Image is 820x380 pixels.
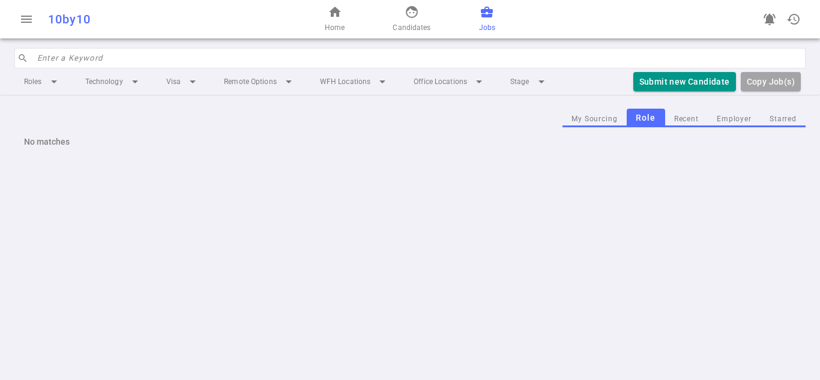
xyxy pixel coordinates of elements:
[782,7,806,31] button: Open history
[665,111,708,127] button: Recent
[325,22,345,34] span: Home
[404,71,496,92] li: Office Locations
[627,109,665,127] button: Role
[14,127,806,156] div: No matches
[19,12,34,26] span: menu
[633,72,736,92] button: Submit new Candidate
[762,12,777,26] span: notifications_active
[786,12,801,26] span: history
[214,71,306,92] li: Remote Options
[479,22,495,34] span: Jobs
[405,5,419,19] span: face
[758,7,782,31] a: Go to see announcements
[157,71,210,92] li: Visa
[501,71,558,92] li: Stage
[393,22,430,34] span: Candidates
[325,5,345,34] a: Home
[562,111,627,127] button: My Sourcing
[17,53,28,64] span: search
[310,71,399,92] li: WFH Locations
[708,111,761,127] button: Employer
[761,111,806,127] button: Starred
[480,5,494,19] span: business_center
[393,5,430,34] a: Candidates
[328,5,342,19] span: home
[14,71,71,92] li: Roles
[14,7,38,31] button: Open menu
[76,71,152,92] li: Technology
[479,5,495,34] a: Jobs
[48,12,268,26] div: 10by10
